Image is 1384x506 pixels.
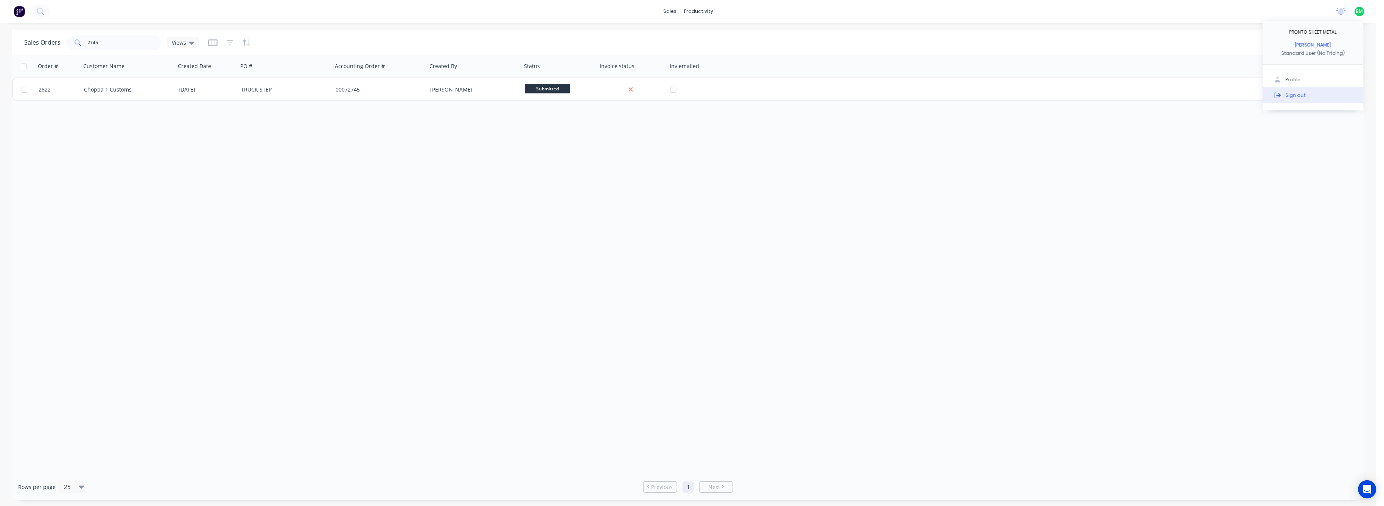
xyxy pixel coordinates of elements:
[38,62,58,70] div: Order #
[680,6,717,17] div: productivity
[429,62,457,70] div: Created By
[652,483,673,491] span: Previous
[336,86,420,93] div: 00072745
[18,483,56,491] span: Rows per page
[659,6,680,17] div: sales
[1358,480,1376,498] div: Open Intercom Messenger
[600,62,634,70] div: Invoice status
[24,39,61,46] h1: Sales Orders
[1356,8,1363,15] span: BM
[1263,72,1363,87] button: Profile
[88,35,162,50] input: Search...
[179,86,235,93] div: [DATE]
[1286,76,1301,83] div: Profile
[1289,29,1337,36] div: PRONTO SHEET METAL
[241,86,325,93] div: TRUCK STEP
[240,62,252,70] div: PO #
[670,62,699,70] div: Inv emailed
[39,86,51,93] span: 2822
[172,39,186,47] span: Views
[708,483,720,491] span: Next
[525,84,570,93] span: Submitted
[1286,92,1306,98] div: Sign out
[84,86,132,93] a: Choppa 1 Customs
[430,86,514,93] div: [PERSON_NAME]
[524,62,540,70] div: Status
[178,62,211,70] div: Created Date
[39,78,84,101] a: 2822
[83,62,124,70] div: Customer Name
[1295,42,1331,48] div: [PERSON_NAME]
[640,481,736,493] ul: Pagination
[335,62,385,70] div: Accounting Order #
[1281,50,1345,57] div: Standard User (No Pricing)
[644,483,677,491] a: Previous page
[700,483,733,491] a: Next page
[683,481,694,493] a: Page 1 is your current page
[14,6,25,17] img: Factory
[1263,87,1363,102] button: Sign out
